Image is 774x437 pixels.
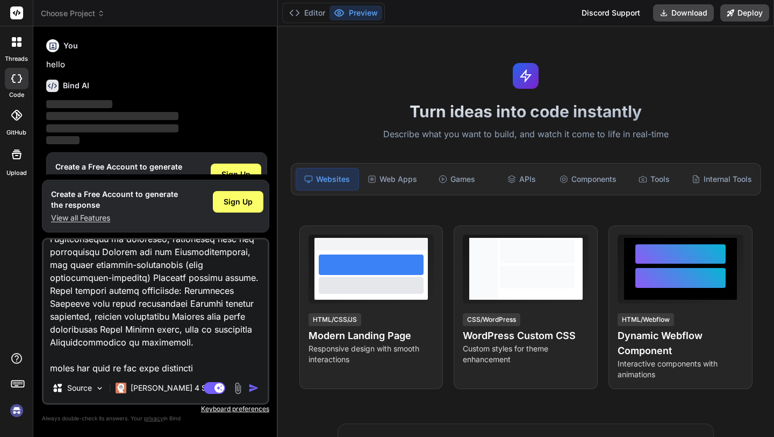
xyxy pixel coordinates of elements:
span: ‌ [46,136,80,144]
p: View all Features [51,213,178,223]
p: Responsive design with smooth interactions [309,343,434,365]
span: privacy [144,415,163,421]
div: HTML/Webflow [618,313,674,326]
img: Pick Models [95,384,104,393]
p: Describe what you want to build, and watch it come to life in real-time [284,128,768,142]
button: Preview [329,5,382,20]
span: ‌ [46,112,178,120]
h4: Modern Landing Page [309,328,434,343]
button: Editor [285,5,329,20]
div: Internal Tools [687,168,756,191]
label: GitHub [6,128,26,137]
img: attachment [232,382,244,394]
div: Discord Support [575,4,647,22]
textarea: Loremipsumd Sitamet con adipiscingelitsedd Eiusmodtemporinci Ut labore etdolorema Aliquaenimadmin... [44,239,268,373]
h6: You [63,40,78,51]
button: Download [653,4,714,22]
p: hello [46,59,267,71]
div: CSS/WordPress [463,313,520,326]
h4: WordPress Custom CSS [463,328,589,343]
span: Sign Up [221,169,250,180]
span: Sign Up [224,196,253,207]
label: code [9,90,24,100]
span: ‌ [46,124,178,132]
p: [PERSON_NAME] 4 S.. [131,383,211,393]
p: Source [67,383,92,393]
h1: Turn ideas into code instantly [284,102,768,121]
h1: Create a Free Account to generate the response [51,189,178,210]
div: Websites [296,168,359,191]
span: ‌ [46,100,112,108]
p: Always double-check its answers. Your in Bind [42,413,269,424]
h1: Create a Free Account to generate the response [55,161,182,183]
label: threads [5,54,28,64]
div: APIs [490,168,553,191]
div: Components [555,168,621,191]
h4: Dynamic Webflow Component [618,328,743,358]
p: Interactive components with animations [618,358,743,380]
img: Claude 4 Sonnet [116,383,126,393]
div: Web Apps [361,168,424,191]
p: Keyboard preferences [42,405,269,413]
img: signin [8,401,26,420]
div: Games [426,168,488,191]
p: Custom styles for theme enhancement [463,343,589,365]
button: Deploy [720,4,769,22]
div: HTML/CSS/JS [309,313,361,326]
h6: Bind AI [63,80,89,91]
img: icon [248,383,259,393]
span: Choose Project [41,8,105,19]
div: Tools [623,168,685,191]
label: Upload [6,168,27,178]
